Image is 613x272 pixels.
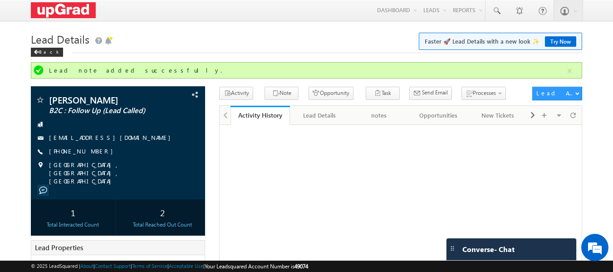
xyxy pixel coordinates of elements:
div: 1 [33,204,113,221]
a: Terms of Service [132,263,167,269]
img: carter-drag [449,245,456,252]
span: Faster 🚀 Lead Details with a new look ✨ [425,37,576,46]
span: [PERSON_NAME] [49,95,157,104]
div: Opportunities [416,110,460,121]
span: Lead Properties [35,243,83,252]
a: About [80,263,93,269]
button: Task [366,87,400,100]
span: Lead Details [31,32,89,46]
button: Lead Actions [532,87,582,100]
div: Lead Details [297,110,341,121]
span: [GEOGRAPHIC_DATA], [GEOGRAPHIC_DATA], [GEOGRAPHIC_DATA] [49,161,190,185]
img: Custom Logo [31,2,96,18]
span: © 2025 LeadSquared | | | | | [31,262,308,271]
button: Note [265,87,299,100]
div: 2 [123,204,202,221]
div: Lead Actions [536,89,575,97]
a: Activity History [230,106,290,125]
div: Total Interacted Count [33,221,113,229]
div: Lead note added successfully. [49,66,566,74]
span: Your Leadsquared Account Number is [205,263,308,270]
span: 49074 [294,263,308,270]
a: [EMAIL_ADDRESS][DOMAIN_NAME] [49,134,175,141]
a: Opportunities [409,106,468,125]
a: New Tickets [468,106,528,125]
button: Activity [219,87,253,100]
a: Back [31,47,68,55]
a: Contact Support [95,263,131,269]
div: New Tickets [476,110,520,121]
div: Back [31,48,63,57]
span: Converse - Chat [462,245,515,253]
div: notes [357,110,401,121]
button: Opportunity [309,87,353,100]
span: Processes [473,89,496,96]
button: Send Email [409,87,452,100]
span: Send Email [422,89,448,97]
a: notes [349,106,409,125]
button: Processes [461,87,506,100]
div: Activity History [237,111,283,119]
a: Try Now [545,36,576,47]
a: [PHONE_NUMBER] [49,147,118,155]
div: Total Reached Out Count [123,221,202,229]
span: B2C : Follow Up (Lead Called) [49,106,157,115]
a: Lead Details [290,106,349,125]
a: Acceptable Use [169,263,203,269]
